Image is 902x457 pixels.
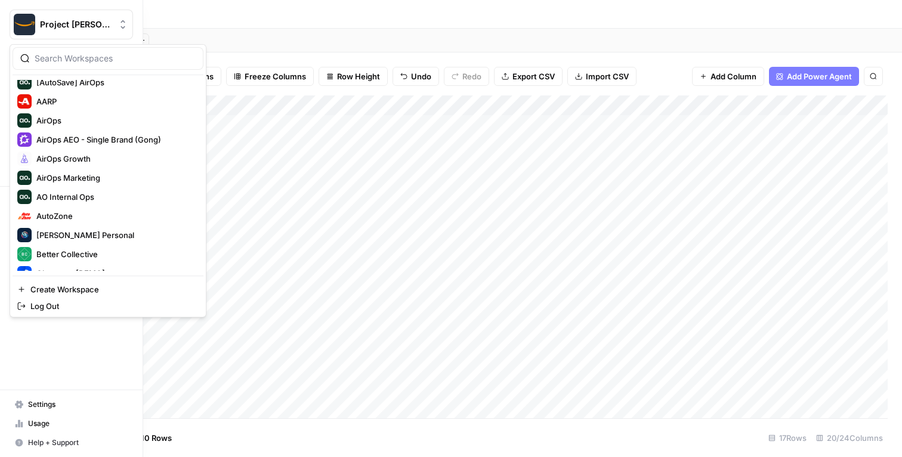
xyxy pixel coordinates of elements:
[13,298,203,314] a: Log Out
[36,95,194,107] span: AARP
[17,132,32,147] img: AirOps AEO - Single Brand (Gong) Logo
[393,67,439,86] button: Undo
[28,399,128,410] span: Settings
[17,209,32,223] img: AutoZone Logo
[36,153,194,165] span: AirOps Growth
[769,67,859,86] button: Add Power Agent
[692,67,764,86] button: Add Column
[444,67,489,86] button: Redo
[711,70,756,82] span: Add Column
[124,432,172,444] span: Add 10 Rows
[28,418,128,429] span: Usage
[36,134,194,146] span: AirOps AEO - Single Brand (Gong)
[36,229,194,241] span: [PERSON_NAME] Personal
[36,210,194,222] span: AutoZone
[586,70,629,82] span: Import CSV
[226,67,314,86] button: Freeze Columns
[462,70,481,82] span: Redo
[28,437,128,448] span: Help + Support
[13,281,203,298] a: Create Workspace
[10,414,133,433] a: Usage
[10,44,206,317] div: Workspace: Project Kuiper
[10,433,133,452] button: Help + Support
[10,395,133,414] a: Settings
[17,190,32,204] img: AO Internal Ops Logo
[36,267,194,279] span: Classpass [DEMO]
[319,67,388,86] button: Row Height
[17,94,32,109] img: AARP Logo
[10,10,133,39] button: Workspace: Project Kuiper
[17,75,32,89] img: [AutoSave] AirOps Logo
[36,248,194,260] span: Better Collective
[17,113,32,128] img: AirOps Logo
[14,14,35,35] img: Project Kuiper Logo
[36,191,194,203] span: AO Internal Ops
[17,266,32,280] img: Classpass [DEMO] Logo
[36,172,194,184] span: AirOps Marketing
[17,228,32,242] img: Berna's Personal Logo
[17,152,32,166] img: AirOps Growth Logo
[764,428,811,447] div: 17 Rows
[30,300,194,312] span: Log Out
[245,70,306,82] span: Freeze Columns
[512,70,555,82] span: Export CSV
[337,70,380,82] span: Row Height
[36,76,194,88] span: [AutoSave] AirOps
[35,53,196,64] input: Search Workspaces
[17,247,32,261] img: Better Collective Logo
[811,428,888,447] div: 20/24 Columns
[494,67,563,86] button: Export CSV
[787,70,852,82] span: Add Power Agent
[40,18,112,30] span: Project [PERSON_NAME]
[36,115,194,126] span: AirOps
[411,70,431,82] span: Undo
[30,283,194,295] span: Create Workspace
[17,171,32,185] img: AirOps Marketing Logo
[567,67,637,86] button: Import CSV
